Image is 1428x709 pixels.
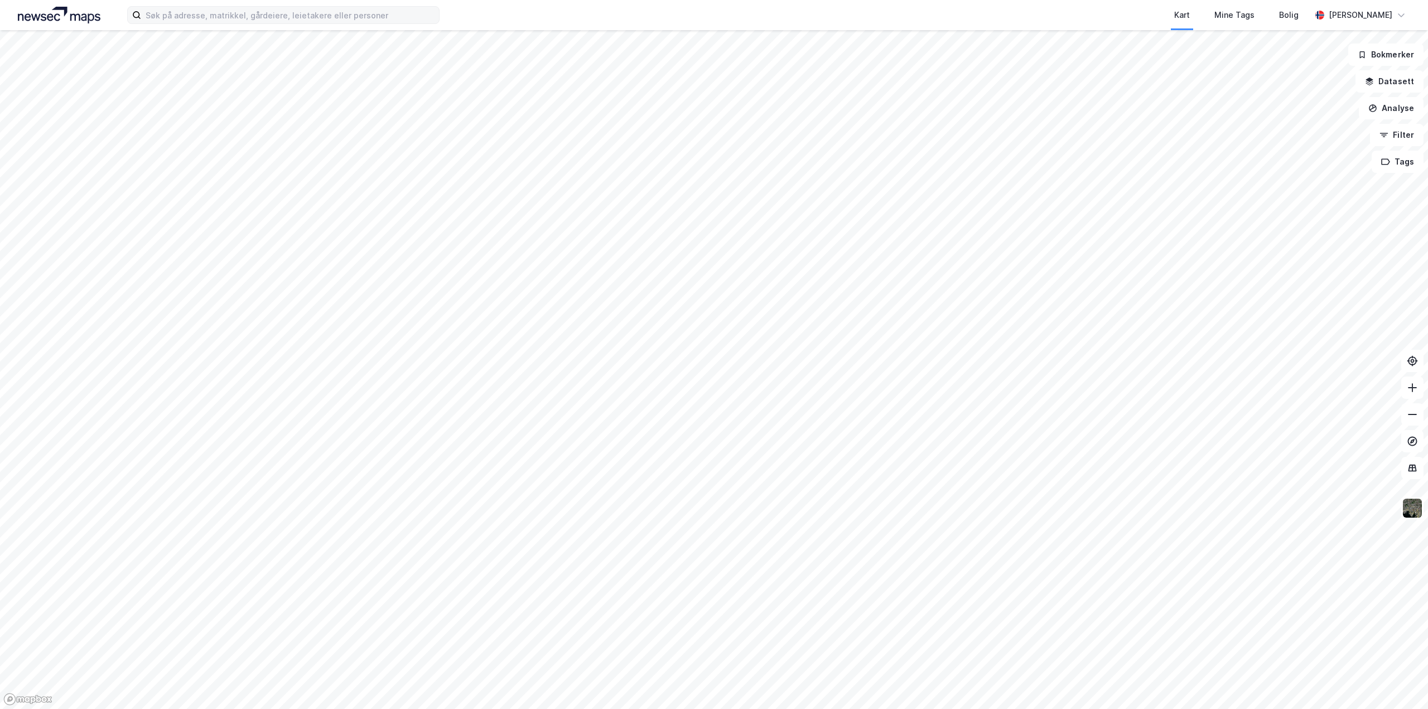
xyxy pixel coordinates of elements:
img: 9k= [1402,498,1423,519]
button: Filter [1370,124,1424,146]
button: Analyse [1359,97,1424,119]
input: Søk på adresse, matrikkel, gårdeiere, leietakere eller personer [141,7,439,23]
button: Datasett [1355,70,1424,93]
button: Bokmerker [1348,44,1424,66]
div: Kart [1174,8,1190,22]
button: Tags [1372,151,1424,173]
img: logo.a4113a55bc3d86da70a041830d287a7e.svg [18,7,100,23]
div: Bolig [1279,8,1299,22]
div: Mine Tags [1214,8,1255,22]
div: [PERSON_NAME] [1329,8,1392,22]
div: Kontrollprogram for chat [1372,655,1428,709]
iframe: Chat Widget [1372,655,1428,709]
a: Mapbox homepage [3,693,52,706]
